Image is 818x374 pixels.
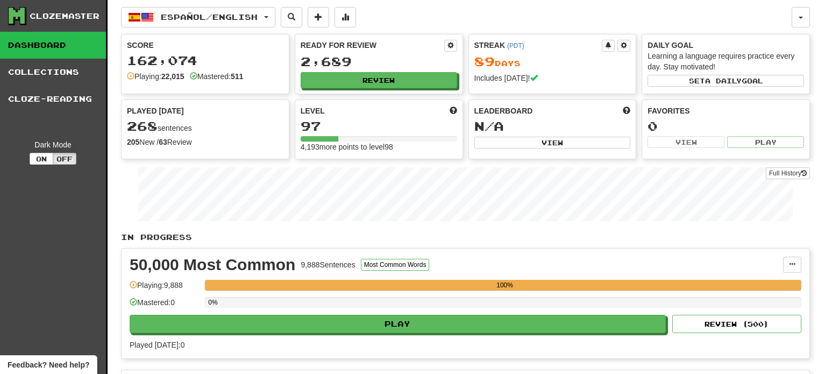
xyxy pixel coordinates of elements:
[127,40,283,51] div: Score
[8,359,89,370] span: Open feedback widget
[648,40,804,51] div: Daily Goal
[301,142,457,152] div: 4,193 more points to level 98
[474,118,504,133] span: N/A
[648,75,804,87] button: Seta dailygoal
[127,54,283,67] div: 162,074
[301,55,457,68] div: 2,689
[161,12,258,22] span: Español / English
[159,138,167,146] strong: 63
[474,55,631,69] div: Day s
[127,138,139,146] strong: 205
[301,259,355,270] div: 9,888 Sentences
[648,136,724,148] button: View
[127,118,158,133] span: 268
[474,137,631,149] button: View
[130,280,200,298] div: Playing: 9,888
[474,40,602,51] div: Streak
[130,297,200,315] div: Mastered: 0
[161,72,184,81] strong: 22,015
[121,7,275,27] button: Español/English
[208,280,801,291] div: 100%
[727,136,804,148] button: Play
[648,105,804,116] div: Favorites
[301,119,457,133] div: 97
[231,72,243,81] strong: 511
[648,119,804,133] div: 0
[30,11,99,22] div: Clozemaster
[127,119,283,133] div: sentences
[8,139,98,150] div: Dark Mode
[361,259,430,271] button: Most Common Words
[121,232,810,243] p: In Progress
[130,341,184,349] span: Played [DATE]: 0
[130,315,666,333] button: Play
[507,42,524,50] a: (PDT)
[705,77,742,84] span: a daily
[474,105,533,116] span: Leaderboard
[672,315,801,333] button: Review (500)
[474,54,495,69] span: 89
[766,167,810,179] a: Full History
[127,137,283,147] div: New / Review
[281,7,302,27] button: Search sentences
[474,73,631,83] div: Includes [DATE]!
[648,51,804,72] div: Learning a language requires practice every day. Stay motivated!
[623,105,630,116] span: This week in points, UTC
[301,105,325,116] span: Level
[301,72,457,88] button: Review
[53,153,76,165] button: Off
[127,71,184,82] div: Playing:
[308,7,329,27] button: Add sentence to collection
[335,7,356,27] button: More stats
[30,153,53,165] button: On
[190,71,244,82] div: Mastered:
[130,257,295,273] div: 50,000 Most Common
[450,105,457,116] span: Score more points to level up
[301,40,444,51] div: Ready for Review
[127,105,184,116] span: Played [DATE]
